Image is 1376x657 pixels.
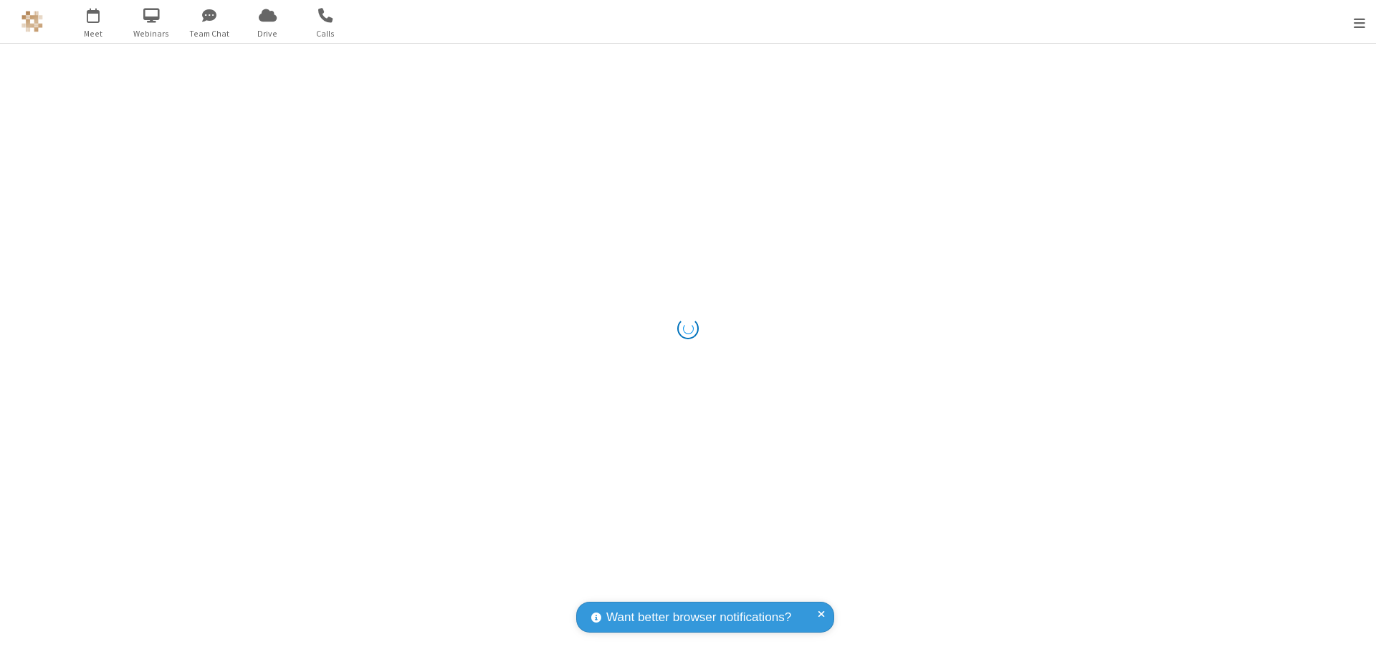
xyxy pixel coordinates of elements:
[299,27,353,40] span: Calls
[21,11,43,32] img: QA Selenium DO NOT DELETE OR CHANGE
[67,27,120,40] span: Meet
[125,27,178,40] span: Webinars
[241,27,295,40] span: Drive
[606,608,791,627] span: Want better browser notifications?
[183,27,236,40] span: Team Chat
